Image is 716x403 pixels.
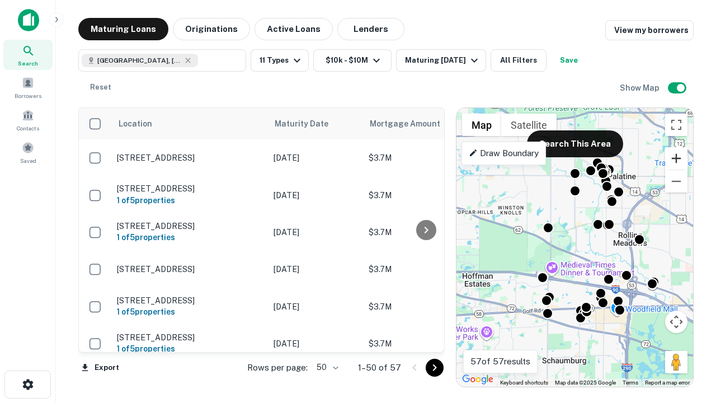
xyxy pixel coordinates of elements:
[274,263,357,275] p: [DATE]
[369,226,481,238] p: $3.7M
[274,226,357,238] p: [DATE]
[527,130,623,157] button: Search This Area
[660,313,716,367] iframe: Chat Widget
[469,147,539,160] p: Draw Boundary
[623,379,638,386] a: Terms (opens in new tab)
[118,117,152,130] span: Location
[665,114,687,136] button: Toggle fullscreen view
[78,359,122,376] button: Export
[251,49,309,72] button: 11 Types
[15,91,41,100] span: Borrowers
[78,18,168,40] button: Maturing Loans
[274,301,357,313] p: [DATE]
[117,264,262,274] p: [STREET_ADDRESS]
[3,105,53,135] a: Contacts
[83,76,119,99] button: Reset
[369,263,481,275] p: $3.7M
[18,9,39,31] img: capitalize-icon.png
[459,372,496,387] a: Open this area in Google Maps (opens a new window)
[274,152,357,164] p: [DATE]
[620,82,661,94] h6: Show Map
[117,153,262,163] p: [STREET_ADDRESS]
[97,55,181,65] span: [GEOGRAPHIC_DATA], [GEOGRAPHIC_DATA]
[337,18,404,40] button: Lenders
[665,147,687,170] button: Zoom in
[370,117,455,130] span: Mortgage Amount
[117,332,262,343] p: [STREET_ADDRESS]
[313,49,392,72] button: $10k - $10M
[117,306,262,318] h6: 1 of 5 properties
[426,359,444,377] button: Go to next page
[396,49,486,72] button: Maturing [DATE]
[3,72,53,102] a: Borrowers
[500,379,548,387] button: Keyboard shortcuts
[117,343,262,355] h6: 1 of 5 properties
[645,379,690,386] a: Report a map error
[369,338,481,350] p: $3.7M
[117,231,262,243] h6: 1 of 5 properties
[275,117,343,130] span: Maturity Date
[456,108,693,387] div: 0 0
[117,221,262,231] p: [STREET_ADDRESS]
[111,108,268,139] th: Location
[173,18,250,40] button: Originations
[665,170,687,193] button: Zoom out
[17,124,39,133] span: Contacts
[268,108,363,139] th: Maturity Date
[3,137,53,167] a: Saved
[3,40,53,70] a: Search
[274,189,357,201] p: [DATE]
[555,379,616,386] span: Map data ©2025 Google
[369,301,481,313] p: $3.7M
[18,59,38,68] span: Search
[358,361,401,374] p: 1–50 of 57
[551,49,587,72] button: Save your search to get updates of matches that match your search criteria.
[491,49,547,72] button: All Filters
[312,359,340,376] div: 50
[369,152,481,164] p: $3.7M
[20,156,36,165] span: Saved
[117,194,262,207] h6: 1 of 5 properties
[117,184,262,194] p: [STREET_ADDRESS]
[459,372,496,387] img: Google
[369,189,481,201] p: $3.7M
[405,54,481,67] div: Maturing [DATE]
[117,296,262,306] p: [STREET_ADDRESS]
[605,20,694,40] a: View my borrowers
[274,338,357,350] p: [DATE]
[255,18,333,40] button: Active Loans
[363,108,486,139] th: Mortgage Amount
[665,311,687,333] button: Map camera controls
[501,114,557,136] button: Show satellite imagery
[462,114,501,136] button: Show street map
[247,361,308,374] p: Rows per page:
[470,355,530,368] p: 57 of 57 results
